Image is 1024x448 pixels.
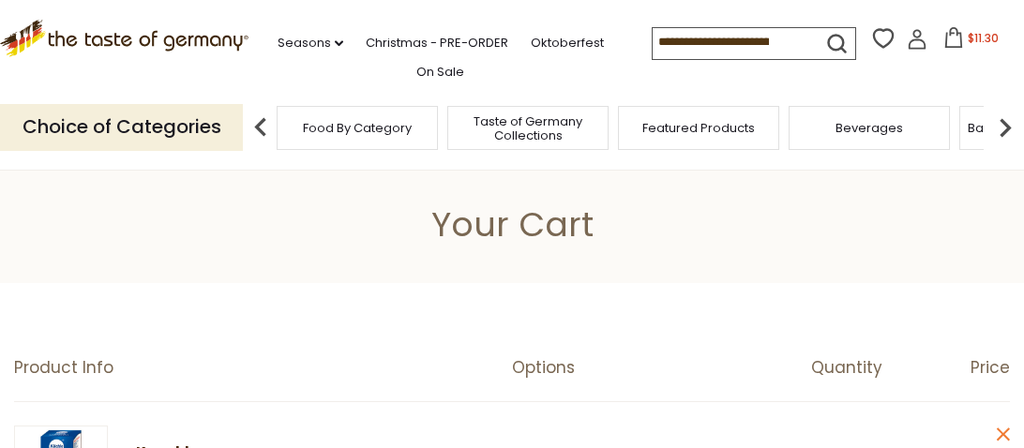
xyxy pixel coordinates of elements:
[242,109,279,146] img: previous arrow
[58,203,966,246] h1: Your Cart
[931,27,1011,55] button: $11.30
[836,121,903,135] a: Beverages
[811,358,911,378] div: Quantity
[986,109,1024,146] img: next arrow
[512,358,811,378] div: Options
[416,62,464,82] a: On Sale
[14,358,512,378] div: Product Info
[453,114,603,142] a: Taste of Germany Collections
[531,33,604,53] a: Oktoberfest
[303,121,412,135] a: Food By Category
[911,358,1010,378] div: Price
[968,30,999,46] span: $11.30
[366,33,508,53] a: Christmas - PRE-ORDER
[278,33,343,53] a: Seasons
[642,121,755,135] a: Featured Products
